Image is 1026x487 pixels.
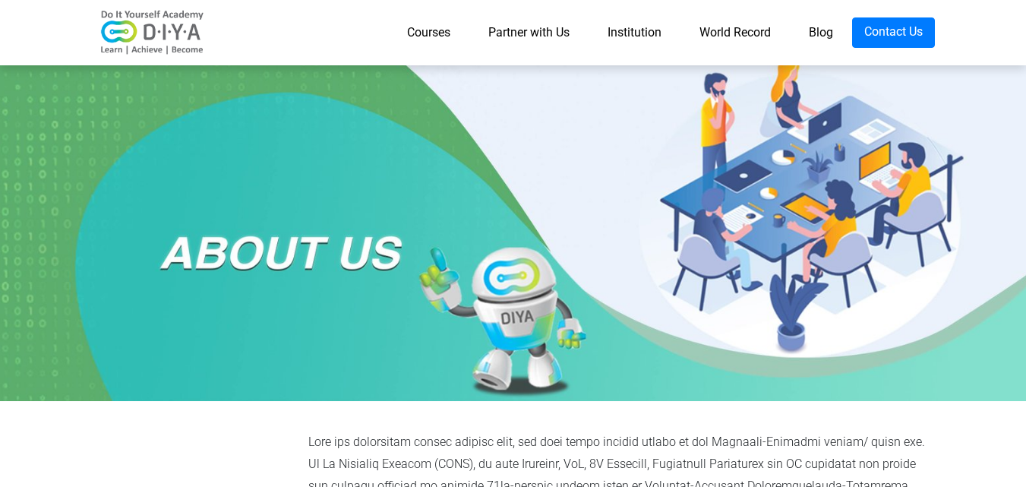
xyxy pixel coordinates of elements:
a: Contact Us [852,17,935,48]
a: Partner with Us [469,17,589,48]
a: Blog [790,17,852,48]
a: Courses [388,17,469,48]
img: logo-v2.png [92,10,213,55]
a: Institution [589,17,680,48]
a: World Record [680,17,790,48]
